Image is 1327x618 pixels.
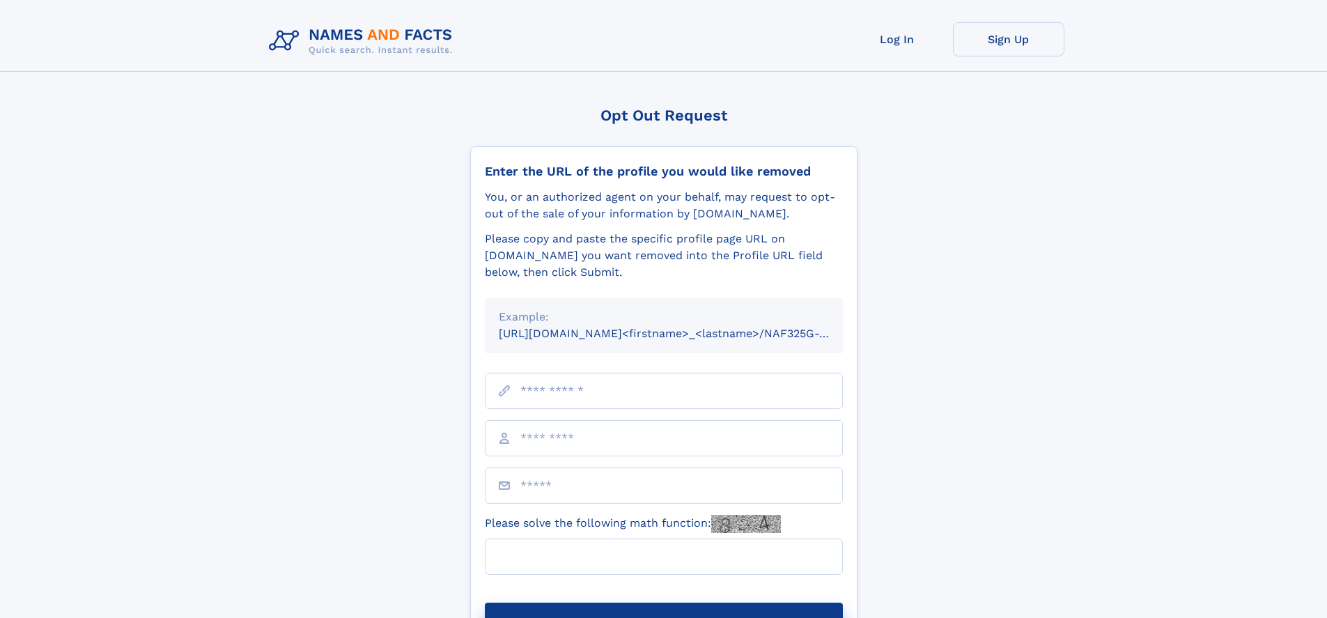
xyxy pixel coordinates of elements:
[485,164,843,179] div: Enter the URL of the profile you would like removed
[263,22,464,60] img: Logo Names and Facts
[841,22,953,56] a: Log In
[499,309,829,325] div: Example:
[485,231,843,281] div: Please copy and paste the specific profile page URL on [DOMAIN_NAME] you want removed into the Pr...
[485,189,843,222] div: You, or an authorized agent on your behalf, may request to opt-out of the sale of your informatio...
[499,327,869,340] small: [URL][DOMAIN_NAME]<firstname>_<lastname>/NAF325G-xxxxxxxx
[485,515,781,533] label: Please solve the following math function:
[953,22,1064,56] a: Sign Up
[470,107,857,124] div: Opt Out Request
